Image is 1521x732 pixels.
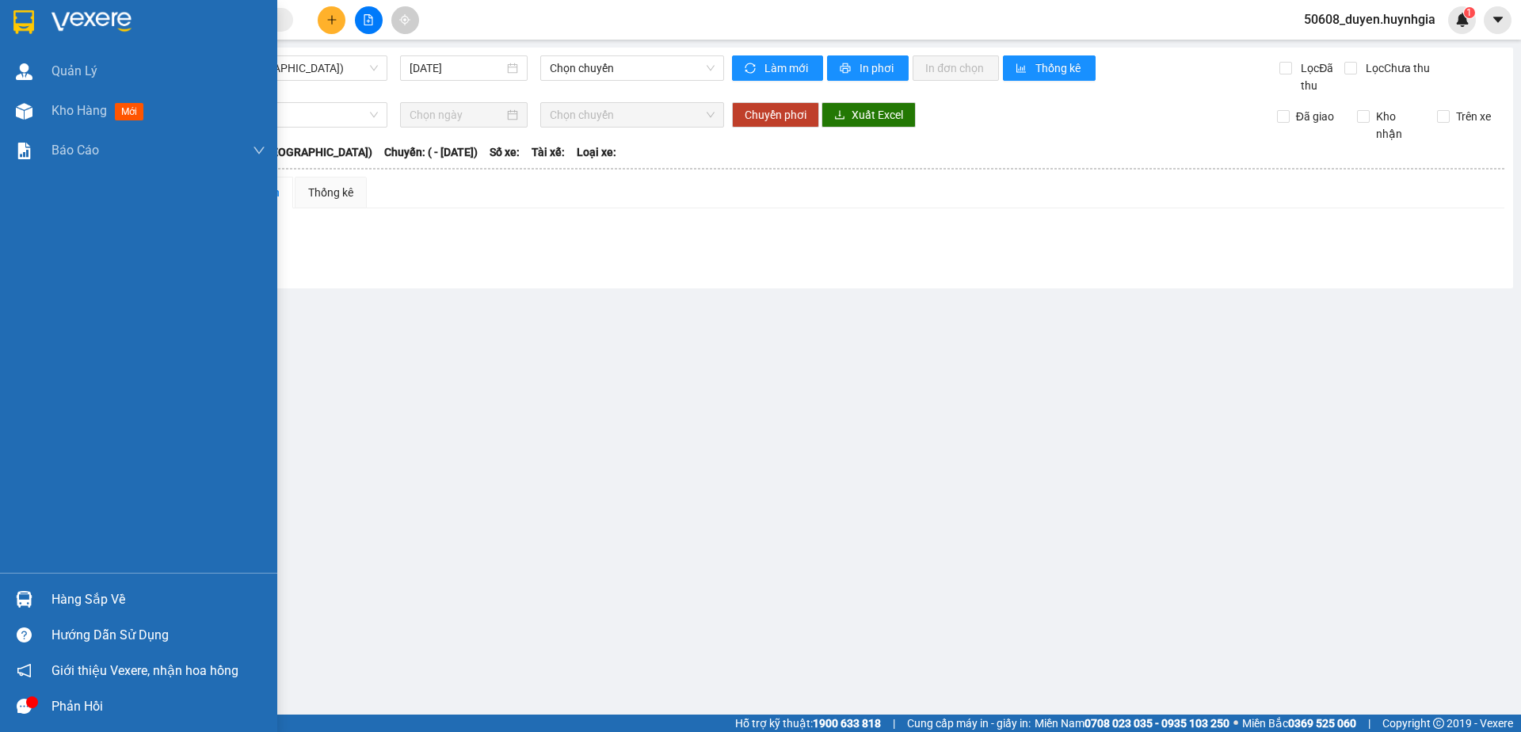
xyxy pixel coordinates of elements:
[16,63,32,80] img: warehouse-icon
[550,103,715,127] span: Chọn chuyến
[51,623,265,647] div: Hướng dẫn sử dụng
[1288,717,1356,730] strong: 0369 525 060
[840,63,853,75] span: printer
[1035,715,1229,732] span: Miền Nam
[16,591,32,608] img: warehouse-icon
[813,717,881,730] strong: 1900 633 818
[1291,10,1448,29] span: 50608_duyen.huynhgia
[1003,55,1096,81] button: bar-chartThống kê
[253,144,265,157] span: down
[13,10,34,34] img: logo-vxr
[363,14,374,25] span: file-add
[16,103,32,120] img: warehouse-icon
[532,143,565,161] span: Tài xế:
[410,59,504,77] input: 15/08/2025
[391,6,419,34] button: aim
[51,61,97,81] span: Quản Lý
[907,715,1031,732] span: Cung cấp máy in - giấy in:
[913,55,999,81] button: In đơn chọn
[1455,13,1470,27] img: icon-new-feature
[1359,59,1432,77] span: Lọc Chưa thu
[550,56,715,80] span: Chọn chuyến
[115,103,143,120] span: mới
[16,143,32,159] img: solution-icon
[399,14,410,25] span: aim
[860,59,896,77] span: In phơi
[577,143,616,161] span: Loại xe:
[410,106,504,124] input: Chọn ngày
[764,59,810,77] span: Làm mới
[326,14,337,25] span: plus
[732,102,819,128] button: Chuyển phơi
[1016,63,1029,75] span: bar-chart
[1294,59,1344,94] span: Lọc Đã thu
[51,103,107,118] span: Kho hàng
[51,140,99,160] span: Báo cáo
[1368,715,1370,732] span: |
[17,699,32,714] span: message
[490,143,520,161] span: Số xe:
[1242,715,1356,732] span: Miền Bắc
[1290,108,1340,125] span: Đã giao
[1233,720,1238,726] span: ⚪️
[735,715,881,732] span: Hỗ trợ kỹ thuật:
[1085,717,1229,730] strong: 0708 023 035 - 0935 103 250
[51,588,265,612] div: Hàng sắp về
[827,55,909,81] button: printerIn phơi
[732,55,823,81] button: syncLàm mới
[318,6,345,34] button: plus
[17,663,32,678] span: notification
[1433,718,1444,729] span: copyright
[1464,7,1475,18] sup: 1
[1370,108,1425,143] span: Kho nhận
[308,184,353,201] div: Thống kê
[745,63,758,75] span: sync
[1466,7,1472,18] span: 1
[355,6,383,34] button: file-add
[51,661,238,681] span: Giới thiệu Vexere, nhận hoa hồng
[821,102,916,128] button: downloadXuất Excel
[893,715,895,732] span: |
[17,627,32,642] span: question-circle
[1484,6,1511,34] button: caret-down
[1491,13,1505,27] span: caret-down
[51,695,265,719] div: Phản hồi
[1035,59,1083,77] span: Thống kê
[384,143,478,161] span: Chuyến: ( - [DATE])
[1450,108,1497,125] span: Trên xe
